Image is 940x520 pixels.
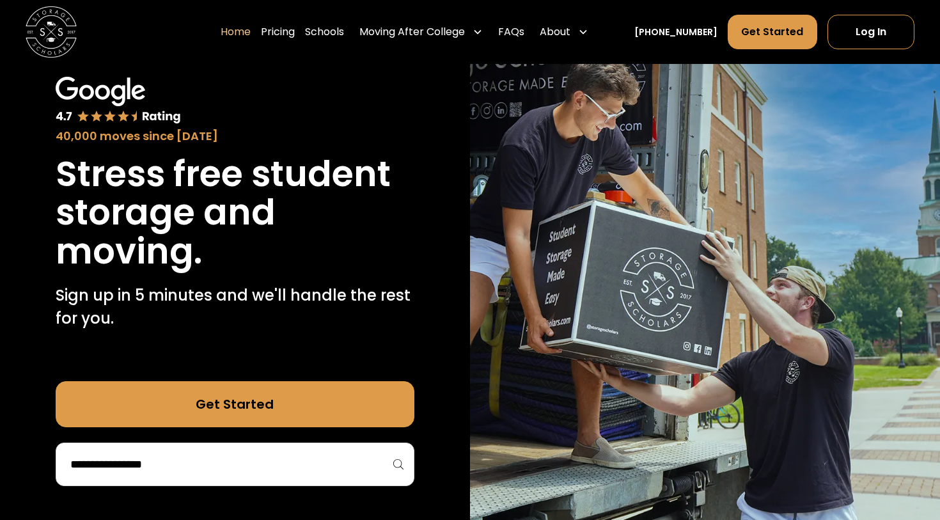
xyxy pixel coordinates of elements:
a: Schools [305,14,344,50]
div: 40,000 moves since [DATE] [56,127,414,145]
div: About [540,24,570,40]
a: Log In [827,15,914,49]
a: [PHONE_NUMBER] [634,26,717,39]
a: FAQs [498,14,524,50]
a: Home [221,14,251,50]
div: About [535,14,593,50]
a: Get Started [728,15,817,49]
a: home [26,6,77,58]
h1: Stress free student storage and moving. [56,155,414,271]
p: Sign up in 5 minutes and we'll handle the rest for you. [56,284,414,330]
div: Moving After College [359,24,465,40]
a: Pricing [261,14,295,50]
div: Moving After College [354,14,488,50]
img: Google 4.7 star rating [56,77,182,125]
img: Storage Scholars main logo [26,6,77,58]
a: Get Started [56,381,414,427]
